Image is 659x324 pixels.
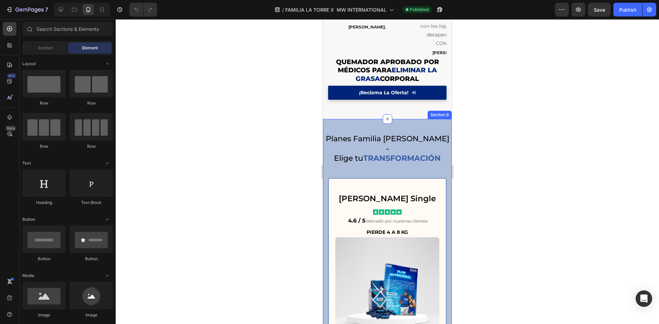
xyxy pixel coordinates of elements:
p: 7 [45,5,48,14]
a: Latorre Single [12,218,116,322]
span: Element [82,45,98,51]
div: Row [70,143,113,149]
span: Button [22,216,35,223]
span: / [282,6,284,13]
div: Beta [5,125,16,131]
button: 7 [3,3,51,16]
span: Toggle open [102,270,113,281]
div: Button [70,256,113,262]
button: Save [588,3,611,16]
div: Undo/Redo [129,3,157,16]
div: Row [70,100,113,106]
div: Image [22,312,66,318]
span: Toggle open [102,58,113,69]
span: Toggle open [102,214,113,225]
span: Save [594,7,605,13]
input: Search Sections & Elements [22,22,113,36]
p: Valorado por nuestras clientes [13,199,116,205]
div: Text Block [70,200,113,206]
span: Toggle open [102,158,113,169]
p: [PERSON_NAME] Single [13,175,116,185]
div: Image [70,312,113,318]
div: Button [22,256,66,262]
div: Row [22,143,66,149]
a: ¡Reclama La Oferta! [5,67,124,81]
span: Section [38,45,53,51]
strong: TRANSFORMACIÓN [40,134,118,144]
p: ¡Reclama La Oferta! [36,69,85,78]
iframe: Design area [323,19,452,324]
div: Section 9 [106,93,127,99]
h2: QUEMADOR APROBADO POR MÉDICOS PARA CORPORAL [5,38,124,65]
div: Heading [22,200,66,206]
span: Published [410,7,429,13]
span: Text [22,160,31,166]
span: FAMILIA LA TORRE X MW INTERNATIONAL [285,6,386,13]
span: Media [22,273,34,279]
strong: [PERSON_NAME] [109,31,146,36]
strong: 4.6 / 5 [25,198,43,205]
div: Publish [619,6,636,13]
p: pierde 4 a 8 kg [13,209,116,217]
div: 450 [7,73,16,79]
span: Layout [22,61,36,67]
div: Open Intercom Messenger [636,290,652,307]
div: Row [22,100,66,106]
button: Publish [613,3,642,16]
span: ELIMINAR LA GRASA [33,47,114,63]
